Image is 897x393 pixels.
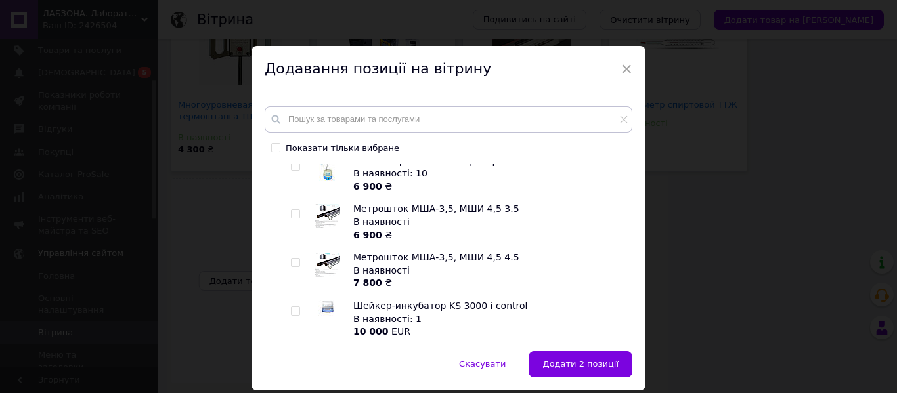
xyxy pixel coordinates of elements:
img: Метрошток МША-3,5, МШИ 4,5 4.5 [314,253,340,277]
div: ₴ [353,229,625,242]
div: Показати тільки вибране [286,142,399,154]
div: В наявності [353,264,625,278]
img: Колбонагреватель лабораторный ЛГН 100 мл [314,155,340,181]
img: Шейкер-инкубатор KS 3000 i control [318,300,336,325]
b: 7 800 [353,278,382,288]
b: 6 900 [353,181,382,192]
b: 10 000 [353,326,389,337]
div: В наявності [353,216,625,229]
div: Додавання позиції на вітрину [252,46,645,93]
button: Додати 2 позиції [529,351,632,377]
input: Пошук за товарами та послугами [265,106,632,133]
div: В наявності: 1 [353,313,625,326]
span: Метрошток МША-3,5, МШИ 4,5 4.5 [353,252,519,262]
div: ₴ [353,180,625,194]
span: Метрошток МША-3,5, МШИ 4,5 3.5 [353,203,519,214]
span: Скасувати [459,359,506,369]
img: Метрошток МША-3,5, МШИ 4,5 3.5 [314,204,340,228]
button: Скасувати [445,351,519,377]
b: 6 900 [353,230,382,240]
span: Колбонагреватель лабораторный ЛГН 100 мл [353,155,576,166]
div: ₴ [353,277,625,290]
span: Додати 2 позиції [542,359,619,369]
span: Шейкер-инкубатор KS 3000 i control [353,300,527,311]
div: EUR [353,325,625,339]
span: × [621,58,632,80]
div: В наявності: 10 [353,167,625,180]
